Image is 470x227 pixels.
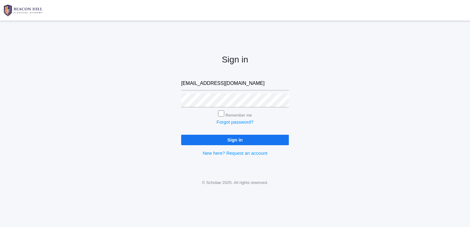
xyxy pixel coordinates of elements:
input: Email address [181,77,289,90]
a: Forgot password? [217,119,253,125]
h2: Sign in [181,55,289,65]
a: New here? Request an account [203,150,267,156]
label: Remember me [225,113,252,117]
input: Sign in [181,135,289,145]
